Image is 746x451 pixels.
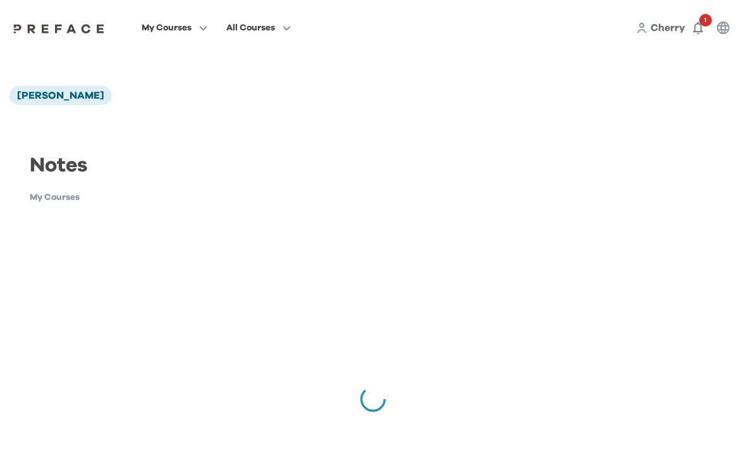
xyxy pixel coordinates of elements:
[223,20,295,36] button: All Courses
[699,14,712,27] span: 1
[685,15,711,40] button: 1
[10,23,107,33] a: Preface Logo
[17,90,104,101] span: [PERSON_NAME]
[651,20,685,35] a: Cherry
[138,20,211,36] button: My Courses
[226,20,275,35] span: All Courses
[651,23,685,33] span: Cherry
[142,20,192,35] span: My Courses
[20,151,181,191] div: Notes
[30,191,181,204] h1: My Courses
[10,23,107,34] img: Preface Logo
